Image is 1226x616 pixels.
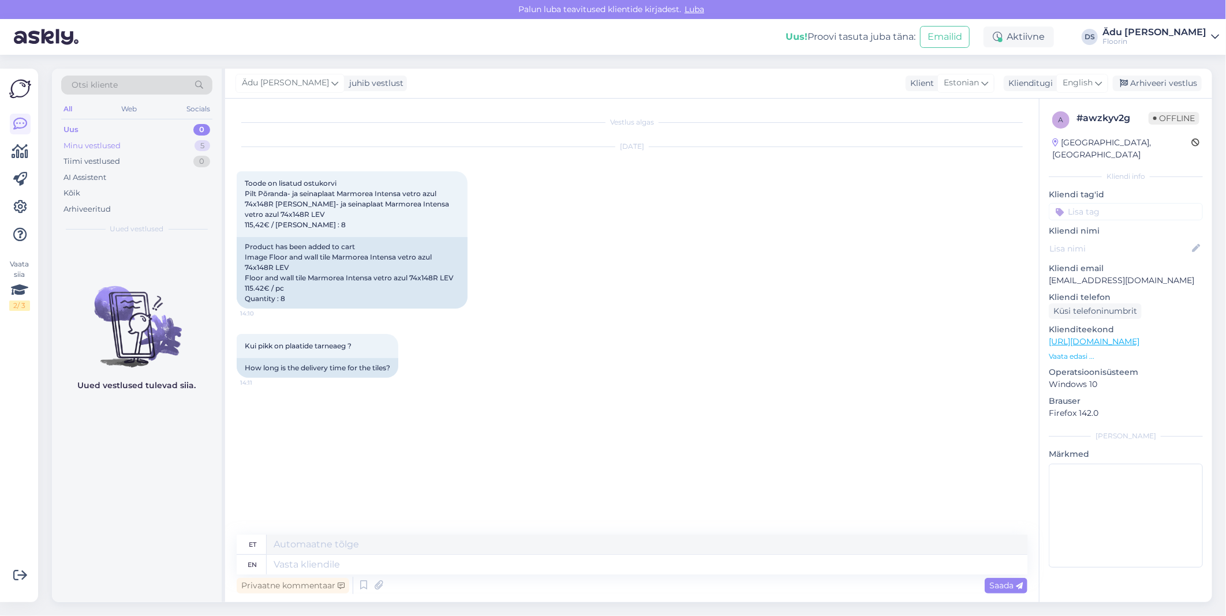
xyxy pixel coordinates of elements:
span: 14:11 [240,378,283,387]
span: English [1063,77,1093,89]
div: Privaatne kommentaar [237,578,349,594]
span: Saada [989,580,1023,591]
div: # awzkyv2g [1077,111,1149,125]
span: Kui pikk on plaatide tarneaeg ? [245,341,352,350]
b: Uus! [786,31,808,42]
a: Ädu [PERSON_NAME]Floorin [1102,28,1219,46]
div: Socials [184,102,212,117]
div: [PERSON_NAME] [1049,431,1203,441]
div: AI Assistent [63,172,106,183]
a: [URL][DOMAIN_NAME] [1049,336,1139,347]
span: Luba [681,4,708,14]
button: Emailid [920,26,970,48]
div: Tiimi vestlused [63,156,120,167]
p: Windows 10 [1049,378,1203,390]
div: 0 [193,124,210,136]
input: Lisa tag [1049,203,1203,220]
div: Proovi tasuta juba täna: [786,30,915,44]
div: Arhiveeritud [63,204,111,215]
div: et [249,535,256,554]
p: Operatsioonisüsteem [1049,366,1203,378]
div: [DATE] [237,141,1027,152]
div: 5 [195,140,210,152]
div: Klient [906,77,934,89]
p: Brauser [1049,395,1203,407]
div: Kliendi info [1049,171,1203,182]
p: Märkmed [1049,448,1203,460]
div: Product has been added to cart Image Floor and wall tile Marmorea Intensa vetro azul 74x148R LEV ... [237,237,468,309]
p: Kliendi tag'id [1049,189,1203,201]
div: 2 / 3 [9,301,30,311]
p: Firefox 142.0 [1049,407,1203,419]
div: DS [1082,29,1098,45]
span: Estonian [944,77,979,89]
span: 14:10 [240,309,283,318]
span: Uued vestlused [110,224,164,234]
div: Minu vestlused [63,140,121,152]
div: Klienditugi [1004,77,1053,89]
span: Offline [1149,112,1199,125]
div: Aktiivne [984,27,1054,47]
div: All [61,102,74,117]
div: Ädu [PERSON_NAME] [1102,28,1206,37]
p: Kliendi email [1049,262,1203,275]
div: Vaata siia [9,259,30,311]
input: Lisa nimi [1049,242,1190,255]
div: Web [119,102,140,117]
p: Klienditeekond [1049,324,1203,336]
div: Arhiveeri vestlus [1113,76,1202,91]
div: Küsi telefoninumbrit [1049,303,1142,319]
div: How long is the delivery time for the tiles? [237,358,398,378]
p: Vaata edasi ... [1049,351,1203,362]
div: Floorin [1102,37,1206,46]
p: Kliendi nimi [1049,225,1203,237]
img: Askly Logo [9,78,31,100]
span: a [1059,115,1064,124]
div: en [248,555,257,574]
div: juhib vestlust [345,77,403,89]
span: Ädu [PERSON_NAME] [242,77,329,89]
p: Uued vestlused tulevad siia. [78,380,196,392]
div: 0 [193,156,210,167]
p: [EMAIL_ADDRESS][DOMAIN_NAME] [1049,275,1203,287]
p: Kliendi telefon [1049,291,1203,303]
img: No chats [52,265,222,369]
div: Uus [63,124,79,136]
span: Otsi kliente [72,79,118,91]
div: [GEOGRAPHIC_DATA], [GEOGRAPHIC_DATA] [1052,137,1191,161]
div: Kõik [63,187,80,199]
span: Toode on lisatud ostukorvi Pilt Põranda- ja seinaplaat Marmorea Intensa vetro azul 74x148R [PERSO... [245,179,451,229]
div: Vestlus algas [237,117,1027,127]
